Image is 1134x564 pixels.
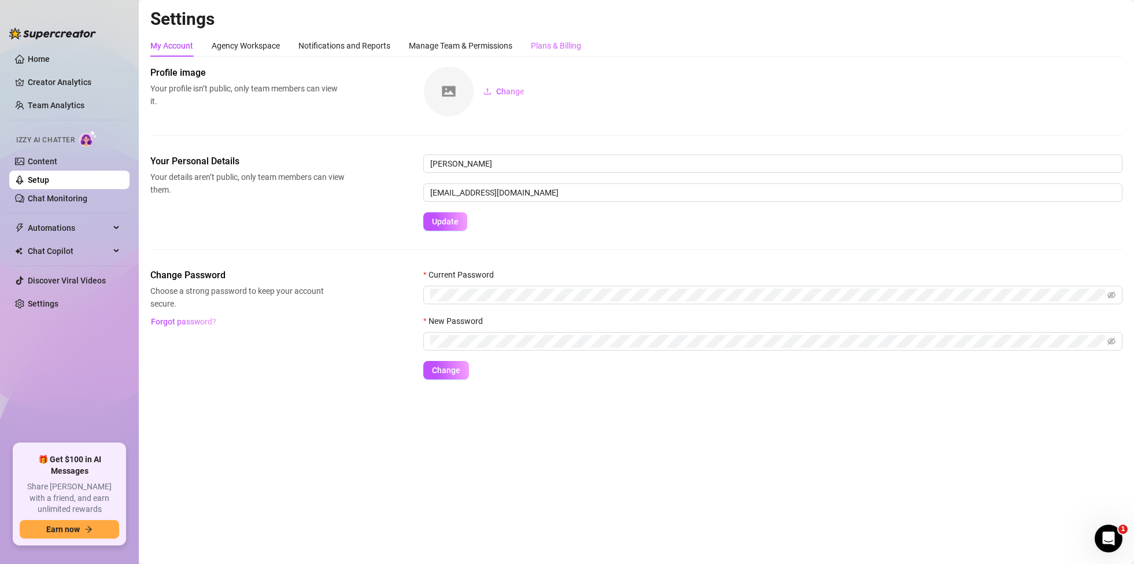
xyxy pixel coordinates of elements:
span: 1 [1118,525,1128,534]
img: AI Chatter [79,130,97,147]
button: Forgot password? [150,312,216,331]
span: Update [432,217,459,226]
span: eye-invisible [1107,337,1115,345]
span: eye-invisible [1107,291,1115,299]
span: Change [432,366,460,375]
span: Chat Copilot [28,242,110,260]
label: New Password [423,315,490,327]
span: Profile image [150,66,345,80]
span: Choose a strong password to keep your account secure. [150,285,345,310]
div: Agency Workspace [212,39,280,52]
span: upload [483,87,492,95]
button: Change [423,361,469,379]
div: My Account [150,39,193,52]
span: Change Password [150,268,345,282]
span: arrow-right [84,525,93,533]
span: Share [PERSON_NAME] with a friend, and earn unlimited rewards [20,481,119,515]
a: Settings [28,299,58,308]
button: Update [423,212,467,231]
div: Plans & Billing [531,39,581,52]
span: 🎁 Get $100 in AI Messages [20,454,119,477]
span: Your details aren’t public, only team members can view them. [150,171,345,196]
button: Change [474,82,534,101]
input: Enter new email [423,183,1122,202]
div: Manage Team & Permissions [409,39,512,52]
span: Your Personal Details [150,154,345,168]
a: Discover Viral Videos [28,276,106,285]
span: Your profile isn’t public, only team members can view it. [150,82,345,108]
a: Home [28,54,50,64]
img: square-placeholder.png [424,67,474,116]
img: logo-BBDzfeDw.svg [9,28,96,39]
a: Chat Monitoring [28,194,87,203]
span: Automations [28,219,110,237]
input: New Password [430,335,1105,348]
input: Enter name [423,154,1122,173]
span: Forgot password? [151,317,216,326]
span: thunderbolt [15,223,24,233]
span: Izzy AI Chatter [16,135,75,146]
span: Change [496,87,524,96]
a: Content [28,157,57,166]
a: Creator Analytics [28,73,120,91]
input: Current Password [430,289,1105,301]
span: Earn now [46,525,80,534]
h2: Settings [150,8,1122,30]
iframe: Intercom live chat [1095,525,1122,552]
a: Setup [28,175,49,185]
label: Current Password [423,268,501,281]
div: Notifications and Reports [298,39,390,52]
button: Earn nowarrow-right [20,520,119,539]
img: Chat Copilot [15,247,23,255]
a: Team Analytics [28,101,84,110]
